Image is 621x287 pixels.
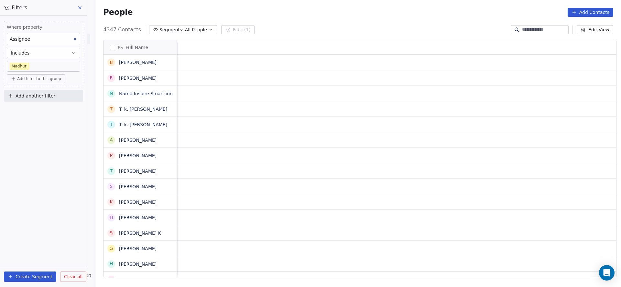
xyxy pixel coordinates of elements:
a: Namo Inspire Smart inn [119,91,173,96]
a: [PERSON_NAME] [119,184,157,189]
a: T. k. [PERSON_NAME] [119,107,167,112]
a: [PERSON_NAME] [119,246,157,251]
a: [PERSON_NAME] [119,169,157,174]
span: Full Name [125,44,148,51]
div: G [110,245,113,252]
div: A [110,137,113,143]
div: H [110,261,113,267]
div: T [110,168,113,174]
a: [PERSON_NAME] [119,215,157,220]
div: P [110,152,113,159]
a: [PERSON_NAME] K [119,231,161,236]
div: T [110,106,113,112]
a: [PERSON_NAME] [119,76,157,81]
div: S [110,183,113,190]
a: [PERSON_NAME] [119,261,157,267]
button: Filter(1) [221,25,255,34]
div: Open Intercom Messenger [599,265,615,281]
div: N [110,90,113,97]
div: K [110,199,113,205]
div: grid [103,55,177,278]
a: [PERSON_NAME] [119,153,157,158]
a: [PERSON_NAME] [119,138,157,143]
div: Full Name [103,40,177,54]
a: [PERSON_NAME] [119,277,157,282]
span: 4347 Contacts [103,26,141,34]
button: Edit View [577,25,613,34]
div: b [110,59,113,66]
span: All People [185,26,207,33]
div: T [110,121,113,128]
div: H [110,214,113,221]
div: G [110,276,113,283]
span: Segments: [159,26,184,33]
div: S [110,230,113,236]
span: People [103,7,133,17]
button: Add Contacts [568,8,613,17]
div: R [110,75,113,81]
a: T. k. [PERSON_NAME] [119,122,167,127]
a: [PERSON_NAME] [119,60,157,65]
a: [PERSON_NAME] [119,200,157,205]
